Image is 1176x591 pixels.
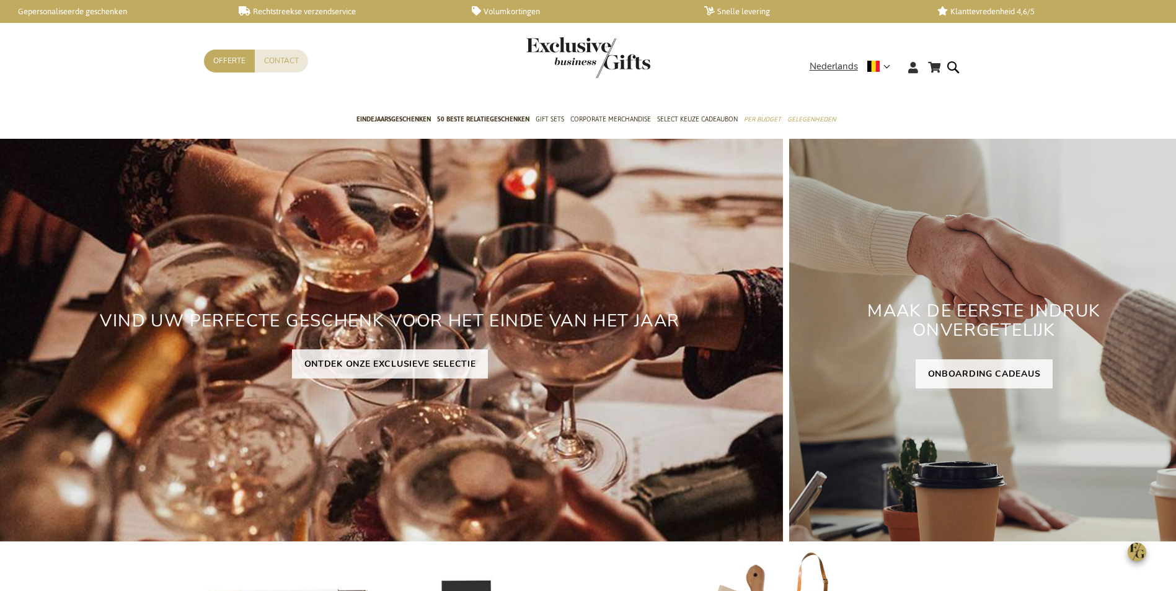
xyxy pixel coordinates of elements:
[787,105,836,136] a: Gelegenheden
[437,105,529,136] a: 50 beste relatiegeschenken
[536,113,564,126] span: Gift Sets
[437,113,529,126] span: 50 beste relatiegeschenken
[292,349,489,379] a: ONTDEK ONZE EXCLUSIEVE SELECTIE
[472,6,684,17] a: Volumkortingen
[937,6,1150,17] a: Klanttevredenheid 4,6/5
[744,113,781,126] span: Per Budget
[916,359,1053,388] a: ONBOARDING CADEAUS
[356,113,431,126] span: Eindejaarsgeschenken
[657,113,738,126] span: Select Keuze Cadeaubon
[356,105,431,136] a: Eindejaarsgeschenken
[810,59,858,74] span: Nederlands
[255,50,308,72] a: Contact
[570,113,651,126] span: Corporate Merchandise
[536,105,564,136] a: Gift Sets
[526,37,650,78] img: Exclusive Business gifts logo
[657,105,738,136] a: Select Keuze Cadeaubon
[6,6,219,17] a: Gepersonaliseerde geschenken
[744,105,781,136] a: Per Budget
[204,50,255,72] a: Offerte
[239,6,451,17] a: Rechtstreekse verzendservice
[526,37,588,78] a: store logo
[787,113,836,126] span: Gelegenheden
[704,6,917,17] a: Snelle levering
[570,105,651,136] a: Corporate Merchandise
